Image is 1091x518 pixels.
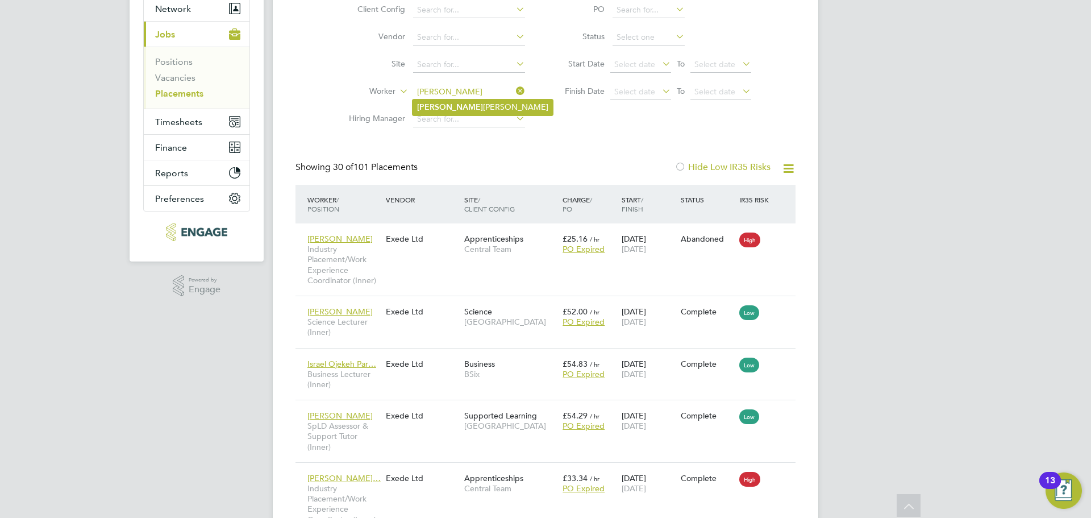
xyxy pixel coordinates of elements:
[333,161,353,173] span: 30 of
[413,84,525,100] input: Search for...
[464,369,557,379] span: BSix
[383,228,461,250] div: Exede Ltd
[553,59,605,69] label: Start Date
[173,275,221,297] a: Powered byEngage
[681,473,734,483] div: Complete
[383,405,461,426] div: Exede Ltd
[590,360,599,368] span: / hr
[563,244,605,254] span: PO Expired
[383,467,461,489] div: Exede Ltd
[464,234,523,244] span: Apprenticeships
[307,473,381,483] span: [PERSON_NAME]…
[619,301,678,333] div: [DATE]
[464,483,557,494] span: Central Team
[553,4,605,14] label: PO
[144,135,249,160] button: Finance
[461,189,560,219] div: Site
[619,405,678,437] div: [DATE]
[155,142,187,153] span: Finance
[563,421,605,431] span: PO Expired
[413,111,525,127] input: Search for...
[307,359,376,369] span: Israel Ojekeh Par…
[590,412,599,420] span: / hr
[619,189,678,219] div: Start
[144,186,249,211] button: Preferences
[739,472,760,487] span: High
[464,195,515,213] span: / Client Config
[307,244,380,285] span: Industry Placement/Work Experience Coordinator (Inner)
[681,411,734,421] div: Complete
[143,223,250,241] a: Go to home page
[307,421,380,452] span: SpLD Assessor & Support Tutor (Inner)
[622,317,646,327] span: [DATE]
[305,404,796,414] a: [PERSON_NAME]SpLD Assessor & Support Tutor (Inner)Exede LtdSupported Learning[GEOGRAPHIC_DATA]£54...
[1046,473,1082,509] button: Open Resource Center, 13 new notifications
[155,168,188,179] span: Reports
[553,86,605,96] label: Finish Date
[563,234,588,244] span: £25.16
[340,59,405,69] label: Site
[305,353,796,362] a: Israel Ojekeh Par…Business Lecturer (Inner)Exede LtdBusinessBSix£54.83 / hrPO Expired[DATE][DATE]...
[155,72,195,83] a: Vacancies
[590,474,599,483] span: / hr
[144,160,249,185] button: Reports
[155,117,202,127] span: Timesheets
[295,161,420,173] div: Showing
[307,369,380,389] span: Business Lecturer (Inner)
[383,353,461,375] div: Exede Ltd
[673,56,688,71] span: To
[413,2,525,18] input: Search for...
[307,317,380,337] span: Science Lecturer (Inner)
[464,411,537,421] span: Supported Learning
[413,30,525,45] input: Search for...
[563,317,605,327] span: PO Expired
[340,4,405,14] label: Client Config
[307,234,373,244] span: [PERSON_NAME]
[736,189,776,210] div: IR35 Risk
[464,421,557,431] span: [GEOGRAPHIC_DATA]
[1045,480,1055,495] div: 13
[307,411,373,421] span: [PERSON_NAME]
[622,195,643,213] span: / Finish
[307,306,373,317] span: [PERSON_NAME]
[330,86,395,97] label: Worker
[739,305,759,320] span: Low
[694,86,735,97] span: Select date
[340,113,405,123] label: Hiring Manager
[622,421,646,431] span: [DATE]
[694,59,735,69] span: Select date
[464,244,557,254] span: Central Team
[155,3,191,14] span: Network
[155,193,204,204] span: Preferences
[305,467,796,476] a: [PERSON_NAME]…Industry Placement/Work Experience Coordinator (Inner)Exede LtdApprenticeshipsCentr...
[739,233,760,247] span: High
[622,369,646,379] span: [DATE]
[678,189,737,210] div: Status
[614,86,655,97] span: Select date
[155,56,193,67] a: Positions
[563,411,588,421] span: £54.29
[333,161,418,173] span: 101 Placements
[590,235,599,243] span: / hr
[305,227,796,237] a: [PERSON_NAME]Industry Placement/Work Experience Coordinator (Inner)Exede LtdApprenticeshipsCentra...
[560,189,619,219] div: Charge
[674,161,771,173] label: Hide Low IR35 Risks
[155,29,175,40] span: Jobs
[590,308,599,316] span: / hr
[739,358,759,372] span: Low
[307,195,339,213] span: / Position
[464,473,523,483] span: Apprenticeships
[622,244,646,254] span: [DATE]
[563,359,588,369] span: £54.83
[413,100,553,115] li: [PERSON_NAME]
[563,369,605,379] span: PO Expired
[619,228,678,260] div: [DATE]
[563,483,605,494] span: PO Expired
[739,409,759,424] span: Low
[464,306,492,317] span: Science
[305,189,383,219] div: Worker
[383,301,461,322] div: Exede Ltd
[166,223,227,241] img: xede-logo-retina.png
[553,31,605,42] label: Status
[144,109,249,134] button: Timesheets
